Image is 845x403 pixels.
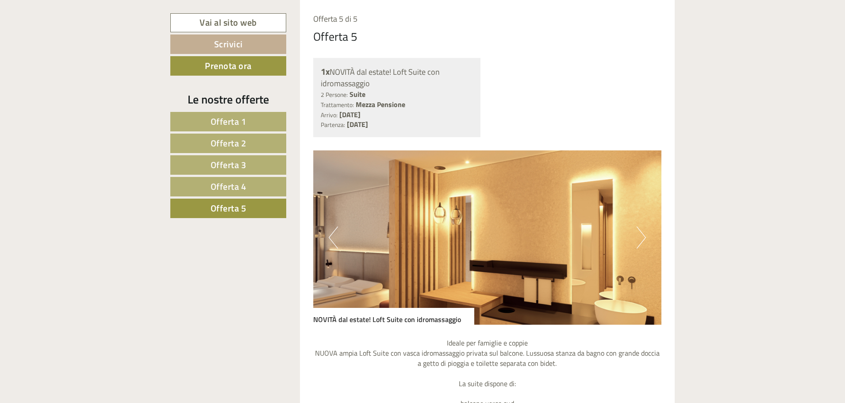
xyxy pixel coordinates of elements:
[211,136,246,150] span: Offerta 2
[170,91,286,107] div: Le nostre offerte
[211,158,246,172] span: Offerta 3
[313,28,357,45] div: Offerta 5
[211,115,246,128] span: Offerta 1
[313,150,662,325] img: image
[211,180,246,193] span: Offerta 4
[321,100,354,109] small: Trattamento:
[321,65,473,89] div: NOVITÀ dal estate! Loft Suite con idromassaggio
[313,13,357,25] span: Offerta 5 di 5
[347,119,368,130] b: [DATE]
[329,226,338,249] button: Previous
[321,90,348,99] small: 2 Persone:
[170,35,286,54] a: Scrivici
[170,13,286,32] a: Vai al sito web
[350,89,365,100] b: Suite
[637,226,646,249] button: Next
[321,111,338,119] small: Arrivo:
[321,65,330,78] b: 1x
[211,201,246,215] span: Offerta 5
[356,99,405,110] b: Mezza Pensione
[339,109,361,120] b: [DATE]
[313,308,474,325] div: NOVITÀ dal estate! Loft Suite con idromassaggio
[321,120,345,129] small: Partenza:
[170,56,286,76] a: Prenota ora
